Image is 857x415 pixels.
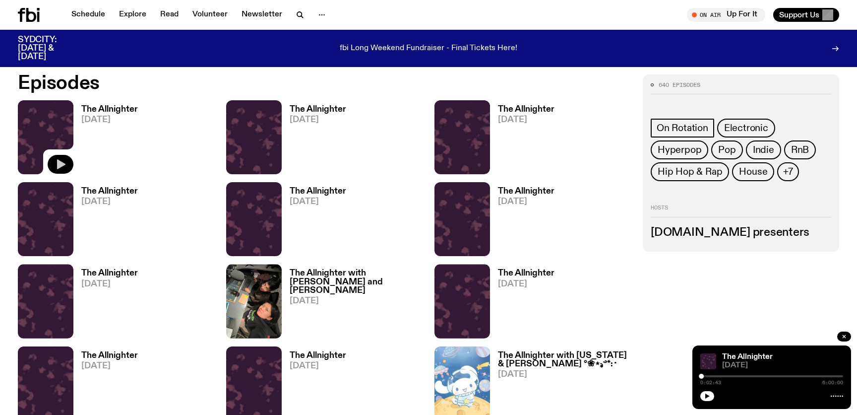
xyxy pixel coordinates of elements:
[282,187,346,256] a: The Allnighter[DATE]
[498,116,554,124] span: [DATE]
[73,269,138,338] a: The Allnighter[DATE]
[659,82,700,88] span: 640 episodes
[722,362,843,369] span: [DATE]
[657,123,708,134] span: On Rotation
[81,269,138,277] h3: The Allnighter
[81,362,138,370] span: [DATE]
[724,123,768,134] span: Electronic
[290,105,346,114] h3: The Allnighter
[73,105,138,174] a: The Allnighter[DATE]
[236,8,288,22] a: Newsletter
[717,119,775,138] a: Electronic
[651,140,708,159] a: Hyperpop
[822,380,843,385] span: 6:00:00
[658,166,722,177] span: Hip Hop & Rap
[282,269,423,338] a: The Allnighter with [PERSON_NAME] and [PERSON_NAME][DATE]
[290,362,346,370] span: [DATE]
[81,105,138,114] h3: The Allnighter
[290,351,346,360] h3: The Allnighter
[658,144,701,155] span: Hyperpop
[490,269,554,338] a: The Allnighter[DATE]
[18,74,561,92] h2: Episodes
[722,353,773,361] a: The Allnighter
[490,105,554,174] a: The Allnighter[DATE]
[81,280,138,288] span: [DATE]
[718,144,735,155] span: Pop
[290,187,346,196] h3: The Allnighter
[739,166,767,177] span: House
[81,351,138,360] h3: The Allnighter
[498,280,554,288] span: [DATE]
[732,162,774,181] a: House
[779,10,819,19] span: Support Us
[65,8,111,22] a: Schedule
[282,105,346,174] a: The Allnighter[DATE]
[290,269,423,294] h3: The Allnighter with [PERSON_NAME] and [PERSON_NAME]
[498,269,554,277] h3: The Allnighter
[18,36,81,61] h3: SYDCITY: [DATE] & [DATE]
[783,166,793,177] span: +7
[746,140,781,159] a: Indie
[340,44,517,53] p: fbi Long Weekend Fundraiser - Final Tickets Here!
[81,198,138,206] span: [DATE]
[791,144,809,155] span: RnB
[113,8,152,22] a: Explore
[154,8,184,22] a: Read
[490,187,554,256] a: The Allnighter[DATE]
[498,187,554,196] h3: The Allnighter
[498,105,554,114] h3: The Allnighter
[81,116,138,124] span: [DATE]
[700,380,721,385] span: 0:02:43
[753,144,774,155] span: Indie
[773,8,839,22] button: Support Us
[290,198,346,206] span: [DATE]
[651,162,729,181] a: Hip Hop & Rap
[498,351,631,368] h3: The Allnighter with [US_STATE] & [PERSON_NAME] °❀⋆.ೃ࿔*:･
[777,162,799,181] button: +7
[73,187,138,256] a: The Allnighter[DATE]
[186,8,234,22] a: Volunteer
[711,140,742,159] a: Pop
[290,297,423,305] span: [DATE]
[651,119,714,138] a: On Rotation
[651,227,831,238] h3: [DOMAIN_NAME] presenters
[81,187,138,196] h3: The Allnighter
[498,370,631,379] span: [DATE]
[290,116,346,124] span: [DATE]
[784,140,816,159] a: RnB
[498,198,554,206] span: [DATE]
[687,8,765,22] button: On AirUp For It
[651,205,831,217] h2: Hosts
